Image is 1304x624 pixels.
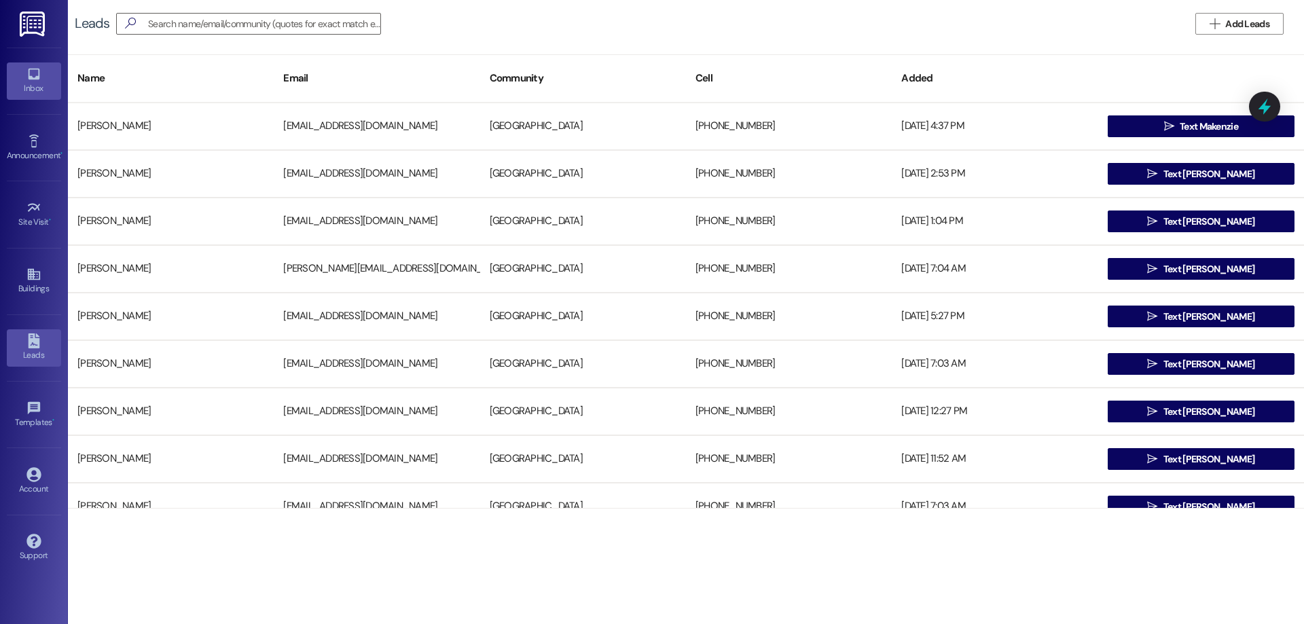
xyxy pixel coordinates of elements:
span: Text [PERSON_NAME] [1163,310,1254,324]
div: [GEOGRAPHIC_DATA] [480,113,686,140]
div: Email [274,62,479,95]
div: [PERSON_NAME] [68,493,274,520]
span: Text [PERSON_NAME] [1163,500,1254,514]
div: [PERSON_NAME] [68,350,274,378]
div: Added [892,62,1098,95]
i:  [1164,121,1174,132]
div: [GEOGRAPHIC_DATA] [480,208,686,235]
span: Text Makenzie [1180,120,1238,134]
i:  [1147,406,1157,417]
div: [DATE] 7:03 AM [892,493,1098,520]
div: [GEOGRAPHIC_DATA] [480,350,686,378]
span: Add Leads [1225,17,1269,31]
div: [EMAIL_ADDRESS][DOMAIN_NAME] [274,493,479,520]
i:  [1147,311,1157,322]
div: Cell [686,62,892,95]
div: [PHONE_NUMBER] [686,208,892,235]
div: [DATE] 11:52 AM [892,445,1098,473]
div: [PERSON_NAME] [68,398,274,425]
div: [PERSON_NAME] [68,445,274,473]
span: Text [PERSON_NAME] [1163,405,1254,419]
i:  [1147,216,1157,227]
div: [DATE] 12:27 PM [892,398,1098,425]
a: Inbox [7,62,61,99]
div: [EMAIL_ADDRESS][DOMAIN_NAME] [274,160,479,187]
div: [PHONE_NUMBER] [686,255,892,282]
span: • [49,215,51,225]
div: [PHONE_NUMBER] [686,113,892,140]
span: • [60,149,62,158]
div: Community [480,62,686,95]
div: [GEOGRAPHIC_DATA] [480,255,686,282]
a: Support [7,530,61,566]
i:  [1147,359,1157,369]
div: [EMAIL_ADDRESS][DOMAIN_NAME] [274,350,479,378]
span: • [52,416,54,425]
div: [EMAIL_ADDRESS][DOMAIN_NAME] [274,208,479,235]
div: [EMAIL_ADDRESS][DOMAIN_NAME] [274,303,479,330]
div: [GEOGRAPHIC_DATA] [480,493,686,520]
button: Text [PERSON_NAME] [1108,306,1294,327]
span: Text [PERSON_NAME] [1163,357,1254,371]
div: [GEOGRAPHIC_DATA] [480,445,686,473]
a: Leads [7,329,61,366]
div: [EMAIL_ADDRESS][DOMAIN_NAME] [274,398,479,425]
div: [GEOGRAPHIC_DATA] [480,398,686,425]
div: [GEOGRAPHIC_DATA] [480,303,686,330]
i:  [1147,168,1157,179]
button: Add Leads [1195,13,1284,35]
div: [PHONE_NUMBER] [686,398,892,425]
button: Text [PERSON_NAME] [1108,401,1294,422]
div: [PERSON_NAME] [68,113,274,140]
div: Name [68,62,274,95]
i:  [1210,18,1220,29]
div: [DATE] 1:04 PM [892,208,1098,235]
div: [PHONE_NUMBER] [686,160,892,187]
a: Buildings [7,263,61,299]
span: Text [PERSON_NAME] [1163,452,1254,466]
div: [GEOGRAPHIC_DATA] [480,160,686,187]
div: [PHONE_NUMBER] [686,303,892,330]
div: [DATE] 2:53 PM [892,160,1098,187]
div: [PERSON_NAME] [68,160,274,187]
input: Search name/email/community (quotes for exact match e.g. "John Smith") [148,14,380,33]
i:  [1147,501,1157,512]
div: [PHONE_NUMBER] [686,350,892,378]
button: Text Makenzie [1108,115,1294,137]
div: [EMAIL_ADDRESS][DOMAIN_NAME] [274,445,479,473]
div: [EMAIL_ADDRESS][DOMAIN_NAME] [274,113,479,140]
span: Text [PERSON_NAME] [1163,167,1254,181]
button: Text [PERSON_NAME] [1108,163,1294,185]
i:  [1147,454,1157,464]
div: [DATE] 7:04 AM [892,255,1098,282]
div: [PHONE_NUMBER] [686,445,892,473]
a: Templates • [7,397,61,433]
button: Text [PERSON_NAME] [1108,496,1294,517]
button: Text [PERSON_NAME] [1108,353,1294,375]
div: [PERSON_NAME] [68,255,274,282]
i:  [120,16,141,31]
a: Account [7,463,61,500]
button: Text [PERSON_NAME] [1108,448,1294,470]
button: Text [PERSON_NAME] [1108,258,1294,280]
div: [PERSON_NAME][EMAIL_ADDRESS][DOMAIN_NAME] [274,255,479,282]
div: [DATE] 5:27 PM [892,303,1098,330]
img: ResiDesk Logo [20,12,48,37]
div: [PHONE_NUMBER] [686,493,892,520]
div: [PERSON_NAME] [68,303,274,330]
span: Text [PERSON_NAME] [1163,215,1254,229]
i:  [1147,263,1157,274]
button: Text [PERSON_NAME] [1108,210,1294,232]
div: [PERSON_NAME] [68,208,274,235]
a: Site Visit • [7,196,61,233]
div: [DATE] 7:03 AM [892,350,1098,378]
div: [DATE] 4:37 PM [892,113,1098,140]
span: Text [PERSON_NAME] [1163,262,1254,276]
div: Leads [75,16,109,31]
